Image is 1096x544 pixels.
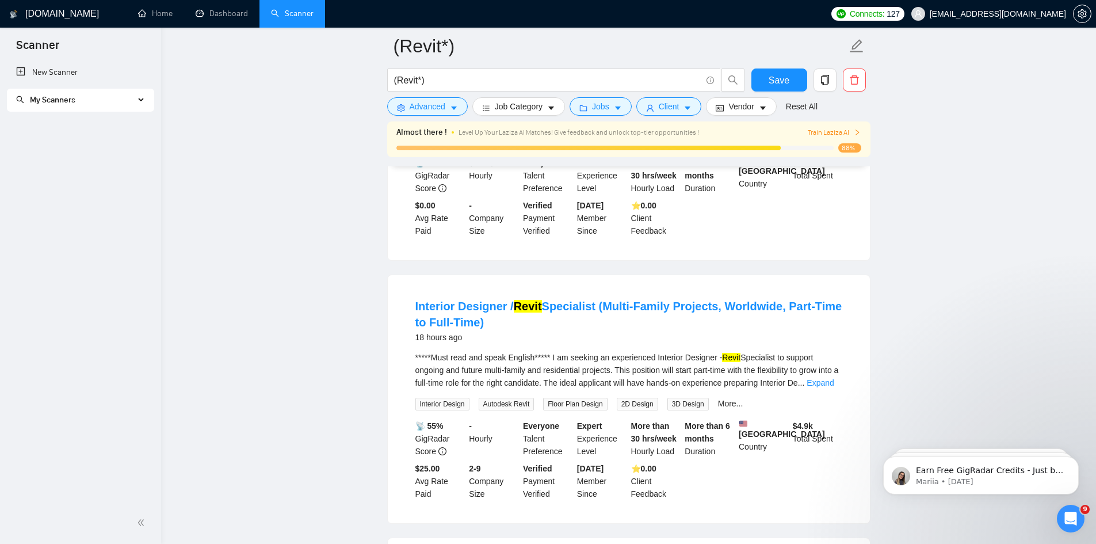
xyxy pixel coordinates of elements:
div: 18 hours ago [415,330,842,344]
div: Client Feedback [629,199,683,237]
button: Train Laziza AI [808,127,861,138]
span: info-circle [438,447,446,455]
button: delete [843,69,866,92]
div: Company Size [467,462,521,500]
div: Client Feedback [629,462,683,500]
span: 2D Design [617,398,658,410]
div: GigRadar Score [413,420,467,458]
span: search [16,96,24,104]
iframe: Intercom notifications message [866,432,1096,513]
button: search [721,69,744,92]
a: More... [718,399,743,408]
div: Member Since [575,199,629,237]
span: bars [482,104,490,112]
span: Job Category [495,100,543,113]
span: caret-down [759,104,767,112]
b: $0.00 [415,201,436,210]
a: Expand [807,378,834,387]
button: userClientcaret-down [636,97,702,116]
div: Member Since [575,462,629,500]
button: setting [1073,5,1091,23]
span: My Scanners [30,95,75,105]
span: info-circle [438,184,446,192]
b: [DATE] [577,464,604,473]
span: Vendor [728,100,754,113]
div: Hourly Load [629,157,683,195]
span: right [854,129,861,136]
b: Everyone [523,421,559,431]
span: folder [579,104,587,112]
span: 127 [887,7,899,20]
div: Hourly [467,157,521,195]
a: dashboardDashboard [196,9,248,18]
span: Floor Plan Design [543,398,607,410]
span: 3D Design [667,398,709,410]
span: ... [798,378,805,387]
span: double-left [137,517,148,528]
span: caret-down [450,104,458,112]
img: upwork-logo.png [837,9,846,18]
a: New Scanner [16,61,144,84]
div: Company Size [467,199,521,237]
div: Total Spent [791,420,845,458]
a: homeHome [138,9,173,18]
b: Verified [523,464,552,473]
span: Jobs [592,100,609,113]
div: Avg Rate Paid [413,199,467,237]
b: - [469,201,472,210]
b: More than 6 months [685,421,730,443]
b: ⭐️ 0.00 [631,201,656,210]
div: Talent Preference [521,420,575,458]
b: 📡 55% [415,421,444,431]
span: caret-down [614,104,622,112]
div: Payment Verified [521,462,575,500]
span: user [646,104,654,112]
b: More than 30 hrs/week [631,421,677,443]
span: caret-down [683,104,692,112]
span: Interior Design [415,398,469,410]
b: $ 4.9k [793,421,813,431]
b: [DATE] [577,201,604,210]
div: Country [736,157,791,195]
button: settingAdvancedcaret-down [387,97,468,116]
b: Expert [577,421,602,431]
span: setting [397,104,405,112]
span: Autodesk Revit [479,398,534,410]
span: search [722,75,744,85]
img: logo [10,5,18,24]
span: Level Up Your Laziza AI Matches! Give feedback and unlock top-tier opportunities ! [459,128,699,136]
b: - [469,421,472,431]
span: 88% [838,143,861,153]
a: Interior Designer /RevitSpecialist (Multi-Family Projects, Worldwide, Part-Time to Full-Time) [415,300,842,329]
mark: Revit [514,300,542,313]
span: setting [1074,9,1091,18]
a: searchScanner [271,9,314,18]
input: Search Freelance Jobs... [394,73,701,88]
div: Experience Level [575,157,629,195]
span: 9 [1080,505,1090,514]
span: caret-down [547,104,555,112]
div: Country [736,420,791,458]
input: Scanner name... [394,32,847,60]
div: Talent Preference [521,157,575,195]
b: [GEOGRAPHIC_DATA] [739,420,825,439]
span: idcard [716,104,724,112]
div: Duration [682,157,736,195]
img: 🇺🇸 [739,420,747,428]
span: Almost there ! [396,126,447,139]
div: Hourly [467,420,521,458]
button: idcardVendorcaret-down [706,97,776,116]
span: edit [849,39,864,54]
button: copy [814,69,837,92]
span: delete [843,75,865,85]
span: Connects: [850,7,884,20]
span: info-circle [707,77,714,84]
span: Save [769,73,789,88]
div: Hourly Load [629,420,683,458]
li: New Scanner [7,61,154,84]
span: Scanner [7,37,68,61]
